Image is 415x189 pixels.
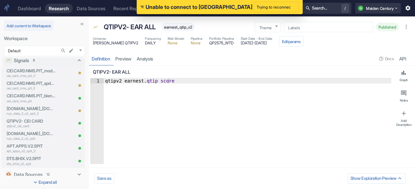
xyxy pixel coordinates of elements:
[113,52,134,65] a: preview
[77,6,105,11] div: Data Sources
[73,4,109,13] a: Data Sources
[7,155,55,166] a: DTS.BHIX.V2.SPITdts_bhix_v2_spit
[93,24,98,31] span: Signal
[44,172,52,177] span: 12
[191,41,203,45] span: None
[7,68,55,74] p: CEI.CARD.NMS.PIT_modelweighteddeltascore
[3,169,85,180] div: Data Sources12
[14,171,42,178] p: Data Sources
[376,25,399,30] span: Published
[358,6,363,11] div: Q
[7,143,55,149] p: APT.APPS.V2.SPIT
[94,173,114,184] button: Save as
[31,58,37,63] span: 8
[7,80,55,86] p: CEI.CARD.NMS.PIT_spdeltascore
[355,3,401,13] button: QMaiden Century
[399,56,406,62] div: API
[254,2,299,12] button: Trying to reconnect ...
[49,6,69,11] div: Research
[4,20,54,31] button: Add current to Workspace
[90,78,104,83] div: 1
[4,35,85,42] p: Workspace
[1,177,88,188] button: Expand all
[209,36,234,41] span: Portfolio Pipeline
[7,99,55,104] p: cei_card_nms_pit
[93,36,138,41] span: Universe
[109,4,150,13] a: Recent Reports
[7,86,55,91] p: cei_card_nms_pit_2
[303,3,351,14] button: Search.../
[145,41,161,45] span: DAILY
[395,119,412,127] div: Add Description
[4,46,85,56] div: Default
[7,93,55,103] a: CEI.CARD.NMS.PIT_blendeddeltascorecei_card_nms_pit
[257,4,296,11] span: Trying to reconnect ...
[134,52,156,65] a: analysis
[7,111,55,116] p: nyx_data_2_v2_spit_2
[7,73,55,78] p: cei_card_nms_pit_3
[104,22,156,32] p: QTIPV2- EAR ALL
[394,87,414,105] button: Notes
[7,155,55,162] p: DTS.BHIX.V2.SPIT
[7,143,55,154] a: APT.APPS.V2.SPITapt_apps_v2_spit_2
[191,36,203,41] span: Pipeline
[168,36,184,41] span: Risk Model
[67,46,75,55] button: edit
[3,54,85,66] div: Signals8
[7,161,55,166] p: dts_bhix_v2_spit
[168,41,184,45] span: None
[7,68,55,78] a: CEI.CARD.NMS.PIT_modelweighteddeltascorecei_card_nms_pit_3
[241,36,272,41] span: Start Date - End Date
[7,106,55,116] a: [DOMAIN_NAME]_[DOMAIN_NAME]nyx_data_2_v2_spit_2
[7,136,55,141] p: nyx_data_2_v2_spit
[145,36,161,41] span: Frequency
[7,118,55,124] p: QTIPV2- CEI CARD
[93,68,389,75] p: QTIPV2- EAR ALL
[7,106,55,112] p: [DOMAIN_NAME]_[DOMAIN_NAME]
[161,25,195,30] span: earnest_qtip_v2
[59,46,68,55] button: Search...
[89,52,415,65] div: resource tabs
[7,124,55,129] p: qtipv2_cei_card
[394,67,414,85] button: Graph
[347,173,406,184] button: Show Exploration Preview
[102,20,157,34] div: QTIPV2- EAR ALL
[45,4,73,13] a: Research
[7,93,55,99] p: CEI.CARD.NMS.PIT_blendeddeltascore
[377,54,396,64] button: Docs
[7,80,55,91] a: CEI.CARD.NMS.PIT_spdeltascorecei_card_nms_pit_2
[14,57,29,64] p: Signals
[7,130,55,137] p: [DOMAIN_NAME]_[DOMAIN_NAME]
[209,41,234,45] span: QP2575_WTD
[279,36,304,47] button: Editparams
[7,130,55,141] a: [DOMAIN_NAME]_[DOMAIN_NAME]nyx_data_2_v2_spit
[241,41,272,45] span: [DATE] - [DATE]
[7,118,55,129] a: QTIPV2- CEI CARDqtipv2_cei_card
[93,41,138,45] span: [PERSON_NAME] QTIPV2
[78,20,86,28] button: Collapse Sidebar
[7,149,55,154] p: apt_apps_v2_spit_2
[18,6,41,11] div: Dashboard
[14,4,45,13] a: Dashboard
[113,6,146,11] div: Recent Reports
[92,56,110,62] div: Definition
